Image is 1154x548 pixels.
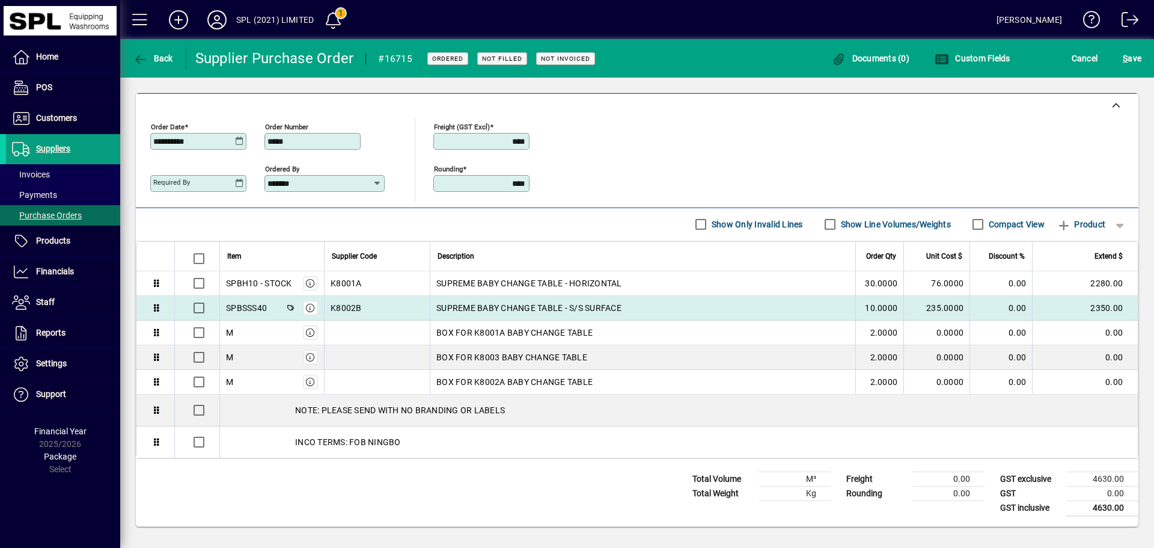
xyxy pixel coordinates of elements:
td: 0.00 [1032,370,1138,395]
td: Total Weight [686,486,759,500]
td: 4630.00 [1066,500,1138,516]
a: Payments [6,185,120,205]
span: Support [36,389,66,399]
span: SUPREME BABY CHANGE TABLE - HORIZONTAL [436,277,622,289]
span: Discount % [989,250,1025,263]
span: Products [36,236,70,245]
span: ave [1123,49,1141,68]
span: Cancel [1072,49,1098,68]
span: Financials [36,266,74,276]
td: 0.00 [969,296,1032,321]
a: Logout [1113,2,1139,42]
span: Item [227,250,242,263]
span: Staff [36,297,55,307]
div: M [226,376,233,388]
td: 2.0000 [855,321,903,345]
a: Products [6,226,120,256]
a: Settings [6,349,120,379]
div: M [226,327,233,339]
span: SUPREME BABY CHANGE TABLE - S/S SURFACE [436,302,621,314]
span: BOX FOR K8001A BABY CHANGE TABLE [436,327,593,339]
td: 0.0000 [903,370,969,395]
td: Rounding [840,486,912,500]
a: Knowledge Base [1074,2,1101,42]
button: Save [1120,48,1144,69]
mat-label: Order date [151,122,185,131]
span: Suppliers [36,144,70,153]
a: Financials [6,257,120,287]
td: 2280.00 [1032,271,1138,296]
td: 0.0000 [903,321,969,345]
span: Package [44,452,76,461]
span: Order Qty [866,250,896,263]
span: Custom Fields [935,54,1010,63]
a: Invoices [6,164,120,185]
td: 0.00 [912,472,985,486]
span: Settings [36,359,67,368]
span: S [1123,54,1128,63]
span: Back [133,54,173,63]
td: 0.00 [1032,321,1138,345]
td: M³ [759,472,831,486]
label: Show Line Volumes/Weights [838,218,951,230]
td: 0.0000 [903,345,969,370]
div: Supplier Purchase Order [195,49,354,68]
span: Financial Year [34,426,87,436]
a: Purchase Orders [6,205,120,226]
span: Product [1057,215,1105,234]
a: Reports [6,318,120,348]
div: NOTE: PLEASE SEND WITH NO BRANDING OR LABELS [220,395,1138,426]
td: 0.00 [969,345,1032,370]
a: Home [6,42,120,72]
button: Product [1051,214,1111,235]
a: Support [6,380,120,410]
td: GST [994,486,1066,500]
td: 10.0000 [855,296,903,321]
span: Not Invoiced [541,55,590,63]
td: Freight [840,472,912,486]
span: POS [36,82,52,92]
button: Documents (0) [828,48,912,69]
a: Customers [6,103,120,134]
app-page-header-button: Back [120,48,186,69]
button: Custom Fields [932,48,1013,69]
td: 0.00 [1032,345,1138,370]
span: Extend $ [1094,250,1123,263]
span: Reports [36,328,66,337]
button: Profile [198,9,236,31]
td: 0.00 [912,486,985,500]
span: Documents (0) [831,54,909,63]
div: [PERSON_NAME] [997,10,1062,29]
span: BOX FOR K8002A BABY CHANGE TABLE [436,376,593,388]
span: Not Filled [482,55,522,63]
td: 2.0000 [855,345,903,370]
mat-label: Rounding [434,164,463,173]
button: Cancel [1069,48,1101,69]
td: 2350.00 [1032,296,1138,321]
td: 2.0000 [855,370,903,395]
td: K8002B [324,296,430,321]
a: Staff [6,288,120,318]
span: Home [36,52,58,61]
mat-label: Ordered by [265,164,299,173]
span: Ordered [432,55,463,63]
td: 0.00 [969,271,1032,296]
span: BOX FOR K8003 BABY CHANGE TABLE [436,351,587,363]
div: SPBH10 - STOCK [226,277,292,289]
div: SPL (2021) LIMITED [236,10,314,29]
button: Add [159,9,198,31]
span: Description [438,250,474,263]
a: POS [6,73,120,103]
td: Kg [759,486,831,500]
div: SPBSSS40 [226,302,267,314]
span: Payments [12,190,57,200]
td: 235.0000 [903,296,969,321]
div: #16715 [378,49,412,69]
label: Compact View [986,218,1045,230]
mat-label: Required by [153,178,190,186]
td: 76.0000 [903,271,969,296]
td: 30.0000 [855,271,903,296]
td: 4630.00 [1066,472,1138,486]
td: K8001A [324,271,430,296]
span: Invoices [12,170,50,179]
